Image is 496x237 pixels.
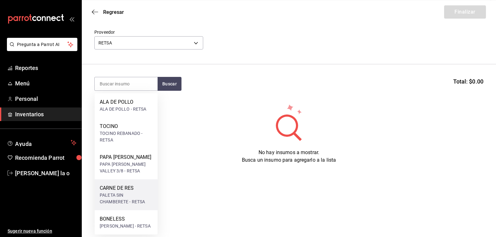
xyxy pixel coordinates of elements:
span: [PERSON_NAME] la o [15,169,76,177]
button: Regresar [92,9,124,15]
span: Total: $0.00 [453,77,483,86]
div: RETSA [94,36,203,49]
div: PALETA SIN CHAMBERETE - RETSA [100,192,153,205]
label: Proveedor [94,30,203,34]
div: TOCINO [100,123,153,130]
span: Menú [15,79,76,88]
span: Ayuda [15,139,68,147]
div: [PERSON_NAME] - RETSA [100,223,151,229]
button: open_drawer_menu [69,16,74,21]
span: Personal [15,95,76,103]
span: Pregunta a Parrot AI [17,41,68,48]
span: Regresar [103,9,124,15]
button: Buscar [158,77,181,91]
span: Sugerir nueva función [8,228,76,234]
button: Pregunta a Parrot AI [7,38,77,51]
div: ALA DE POLLO - RETSA [100,106,147,113]
div: CARNE DE RES [100,184,153,192]
div: BONELESS [100,215,151,223]
div: PAPA [PERSON_NAME] VALLEY 3/8 - RETSA [100,161,153,174]
div: ALA DE POLLO [100,98,147,106]
span: Recomienda Parrot [15,153,76,162]
span: Reportes [15,64,76,72]
a: Pregunta a Parrot AI [4,46,77,52]
span: Inventarios [15,110,76,118]
div: PAPA [PERSON_NAME] [100,153,153,161]
span: No hay insumos a mostrar. Busca un insumo para agregarlo a la lista [242,149,336,163]
input: Buscar insumo [95,77,158,90]
div: TOCINO REBANADO - RETSA [100,130,153,143]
